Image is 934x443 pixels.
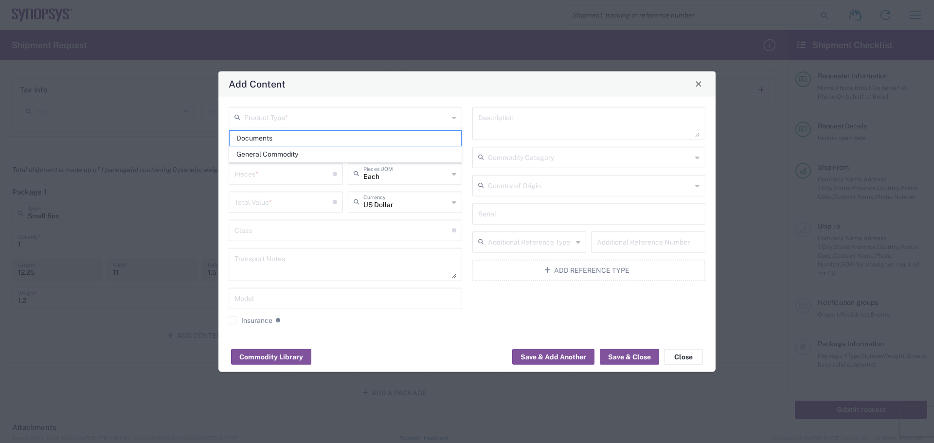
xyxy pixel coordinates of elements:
span: General Commodity [230,147,461,162]
button: Close [692,77,705,90]
button: Add Reference Type [472,259,706,281]
h4: Add Content [229,77,286,91]
button: Close [664,349,703,365]
button: Save & Close [600,349,659,365]
span: Documents [230,131,461,146]
button: Commodity Library [231,349,311,365]
label: Insurance [229,316,272,324]
button: Save & Add Another [512,349,594,365]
